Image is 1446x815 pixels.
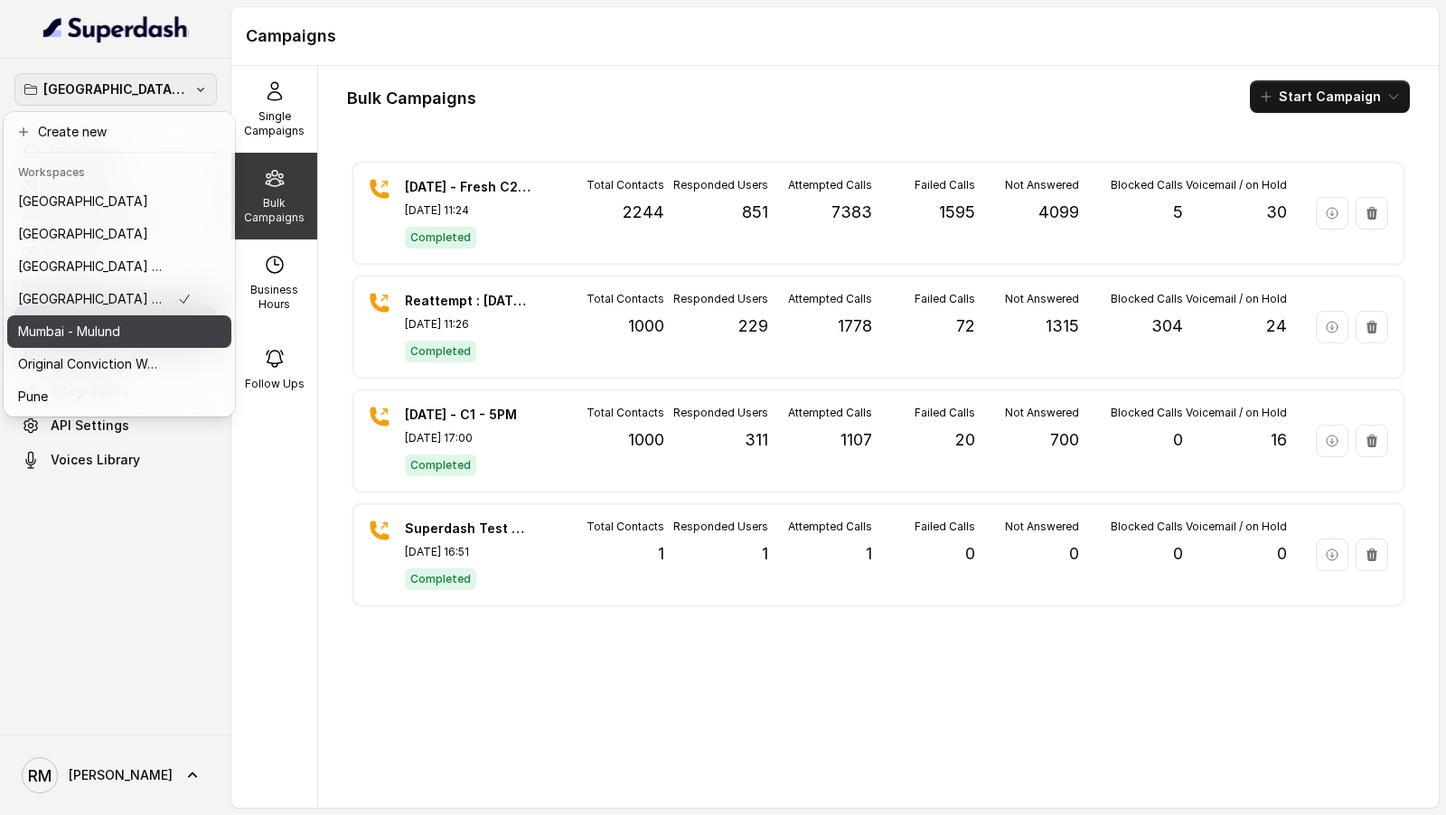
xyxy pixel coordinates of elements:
p: Pune [18,386,48,407]
p: ⁠⁠[GEOGRAPHIC_DATA] - Ijmima - [GEOGRAPHIC_DATA] [18,256,163,277]
p: [GEOGRAPHIC_DATA] [18,223,148,245]
button: Create new [7,116,231,148]
p: [GEOGRAPHIC_DATA] [18,191,148,212]
div: [GEOGRAPHIC_DATA] - [GEOGRAPHIC_DATA] - [GEOGRAPHIC_DATA] [4,112,235,417]
header: Workspaces [7,156,231,185]
p: Original Conviction Workspace [18,353,163,375]
p: [GEOGRAPHIC_DATA] - [GEOGRAPHIC_DATA] - [GEOGRAPHIC_DATA] [18,288,163,310]
p: Mumbai - Mulund [18,321,120,342]
p: [GEOGRAPHIC_DATA] - [GEOGRAPHIC_DATA] - [GEOGRAPHIC_DATA] [43,79,188,100]
button: [GEOGRAPHIC_DATA] - [GEOGRAPHIC_DATA] - [GEOGRAPHIC_DATA] [14,73,217,106]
